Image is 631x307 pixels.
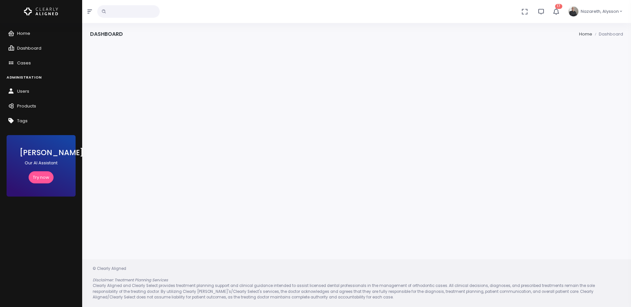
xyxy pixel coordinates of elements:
span: Users [17,88,29,94]
li: Dashboard [592,31,623,37]
em: Disclaimer: Treatment Planning Services [93,277,168,283]
span: 17 [555,4,562,9]
span: Home [17,30,30,36]
img: Header Avatar [568,6,579,17]
h4: Dashboard [90,31,123,37]
p: Our AI Assistant [20,160,62,166]
a: Try now [29,171,54,183]
span: Tags [17,118,28,124]
span: Dashboard [17,45,41,51]
span: Nazareth, Alysson [581,8,619,15]
span: Products [17,103,36,109]
span: Cases [17,60,31,66]
h3: [PERSON_NAME] [20,148,62,157]
li: Home [579,31,592,37]
img: Logo Horizontal [24,5,58,18]
div: © Clearly Aligned Clearly Aligned and Clearly Select provides treatment planning support and clin... [86,266,627,300]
